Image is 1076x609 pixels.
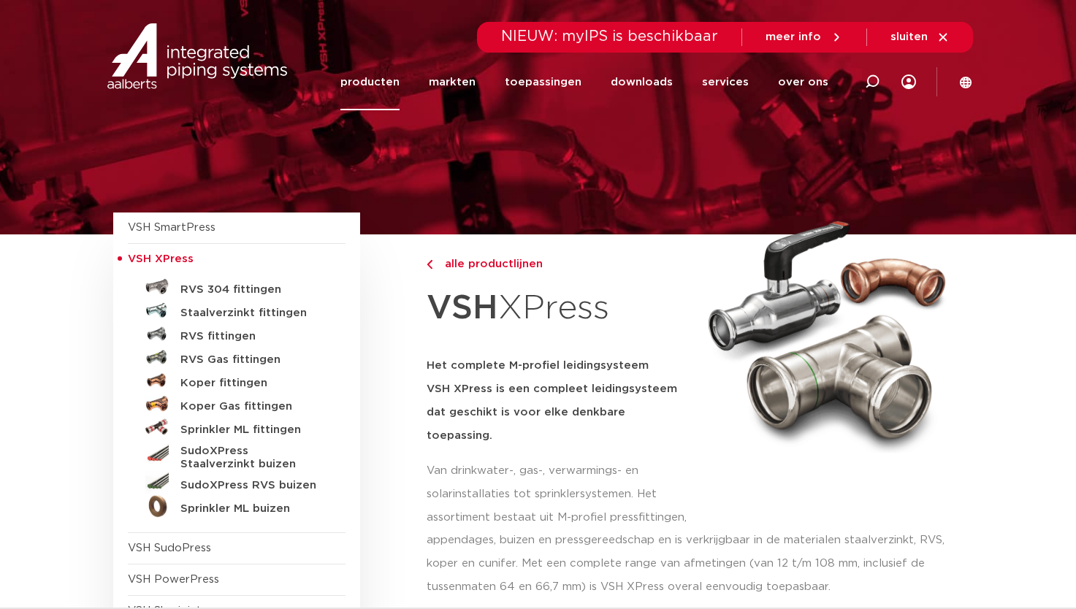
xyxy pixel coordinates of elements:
a: Staalverzinkt fittingen [128,299,346,322]
a: toepassingen [505,54,581,110]
a: RVS fittingen [128,322,346,345]
a: services [702,54,749,110]
p: appendages, buizen en pressgereedschap en is verkrijgbaar in de materialen staalverzinkt, RVS, ko... [427,529,964,599]
a: sluiten [890,31,950,44]
h5: Sprinkler ML fittingen [180,424,325,437]
h5: RVS fittingen [180,330,325,343]
span: VSH XPress [128,253,194,264]
h5: Koper fittingen [180,377,325,390]
h5: Het complete M-profiel leidingsysteem VSH XPress is een compleet leidingsysteem dat geschikt is v... [427,354,691,448]
img: chevron-right.svg [427,260,432,269]
h5: RVS Gas fittingen [180,353,325,367]
h5: SudoXPress Staalverzinkt buizen [180,445,325,471]
a: Koper Gas fittingen [128,392,346,415]
a: Koper fittingen [128,369,346,392]
a: VSH SmartPress [128,222,215,233]
a: alle productlijnen [427,256,691,273]
a: meer info [766,31,843,44]
h5: SudoXPress RVS buizen [180,479,325,492]
span: sluiten [890,31,928,42]
p: Van drinkwater-, gas-, verwarmings- en solarinstallaties tot sprinklersystemen. Het assortiment b... [427,459,691,529]
a: RVS Gas fittingen [128,345,346,369]
h5: RVS 304 fittingen [180,283,325,296]
h1: XPress [427,280,691,337]
nav: Menu [340,54,828,110]
strong: VSH [427,291,498,325]
span: meer info [766,31,821,42]
a: downloads [611,54,673,110]
a: Sprinkler ML buizen [128,494,346,518]
a: VSH PowerPress [128,574,219,585]
h5: Koper Gas fittingen [180,400,325,413]
span: NIEUW: myIPS is beschikbaar [501,29,718,44]
a: VSH SudoPress [128,543,211,554]
h5: Staalverzinkt fittingen [180,307,325,320]
a: markten [429,54,476,110]
div: my IPS [901,66,916,98]
a: producten [340,54,400,110]
h5: Sprinkler ML buizen [180,502,325,516]
a: RVS 304 fittingen [128,275,346,299]
a: SudoXPress RVS buizen [128,471,346,494]
span: alle productlijnen [436,258,543,269]
a: SudoXPress Staalverzinkt buizen [128,439,346,471]
a: Sprinkler ML fittingen [128,415,346,439]
a: over ons [778,54,828,110]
